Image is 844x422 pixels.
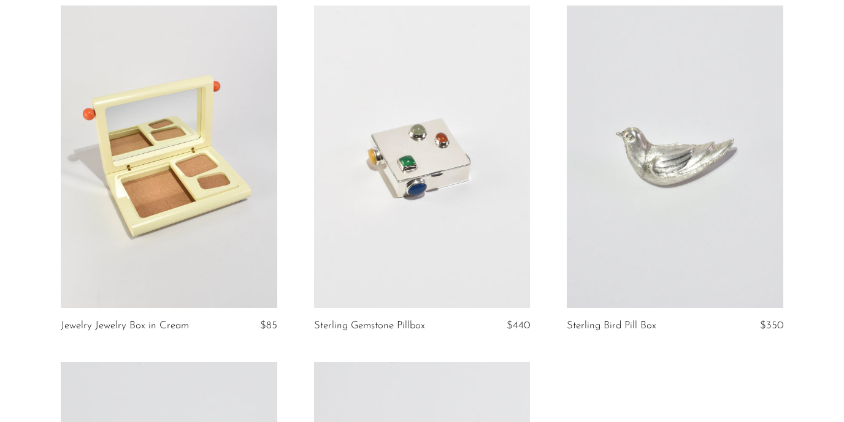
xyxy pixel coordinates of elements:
a: Jewelry Jewelry Box in Cream [61,320,189,331]
a: Sterling Bird Pill Box [567,320,656,331]
a: Sterling Gemstone Pillbox [314,320,425,331]
span: $85 [260,320,277,331]
span: $440 [507,320,530,331]
span: $350 [760,320,783,331]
